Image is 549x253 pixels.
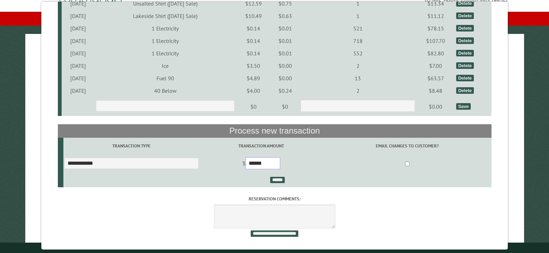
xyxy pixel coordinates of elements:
td: $0.01 [271,47,299,60]
td: $82.80 [416,47,455,60]
td: $0.14 [236,22,271,35]
td: $0.00 [271,72,299,84]
div: Delete [456,25,474,31]
div: Delete [456,87,474,94]
td: Ice [94,60,236,72]
label: Transaction Type [64,143,198,149]
td: 2 [299,84,416,97]
td: $7.00 [416,60,455,72]
td: $8.48 [416,84,455,97]
td: $0.00 [416,97,455,116]
td: 13 [299,72,416,84]
td: 1 Electricity [94,22,236,35]
td: $4.00 [236,84,271,97]
td: [DATE] [62,35,94,47]
td: $0.01 [271,35,299,47]
td: 718 [299,35,416,47]
div: Delete [456,12,474,19]
td: $0.24 [271,84,299,97]
td: Lakeside Shirt ([DATE] Sale) [94,10,236,22]
td: $107.70 [416,35,455,47]
div: Save [456,103,471,110]
td: [DATE] [62,60,94,72]
td: 1 Electricity [94,47,236,60]
td: 1 Electricity [94,35,236,47]
td: 552 [299,47,416,60]
td: $0 [271,97,299,116]
td: Fuel 90 [94,72,236,84]
td: 2 [299,60,416,72]
div: Delete [456,75,474,81]
td: $63.57 [416,72,455,84]
td: $0.14 [236,35,271,47]
label: Email changes to customer? [324,143,490,149]
td: $0.00 [271,60,299,72]
td: [DATE] [62,22,94,35]
label: Transaction Amount [201,143,322,149]
td: [DATE] [62,10,94,22]
div: Delete [456,50,474,56]
td: [DATE] [62,47,94,60]
div: Delete [456,37,474,44]
td: $0 [236,97,271,116]
div: Delete [456,62,474,69]
th: Process new transaction [57,124,491,137]
td: 40 Below [94,84,236,97]
label: Reservation comments: [57,196,491,202]
td: $11.12 [416,10,455,22]
td: $0.14 [236,47,271,60]
td: $3.50 [236,60,271,72]
td: $10.49 [236,10,271,22]
td: 521 [299,22,416,35]
td: $0.63 [271,10,299,22]
td: [DATE] [62,72,94,84]
td: $4.89 [236,72,271,84]
td: 1 [299,10,416,22]
td: $ [200,154,323,174]
td: $0.01 [271,22,299,35]
td: $78.15 [416,22,455,35]
small: © Campground Commander LLC. All rights reserved. [236,245,314,250]
td: [DATE] [62,84,94,97]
